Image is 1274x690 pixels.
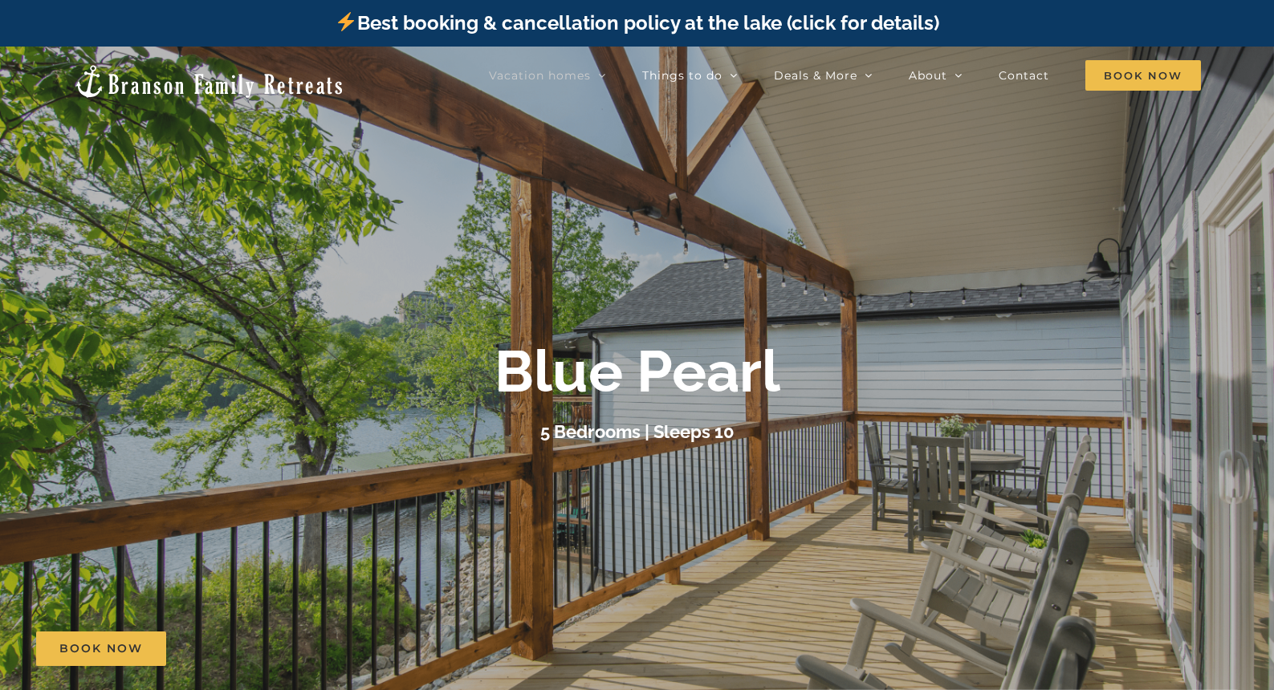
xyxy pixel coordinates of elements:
[642,70,722,81] span: Things to do
[495,338,780,406] b: Blue Pearl
[909,59,963,91] a: About
[489,59,606,91] a: Vacation homes
[774,70,857,81] span: Deals & More
[336,12,356,31] img: ⚡️
[1085,60,1201,91] span: Book Now
[999,70,1049,81] span: Contact
[540,421,735,442] h3: 5 Bedrooms | Sleeps 10
[335,11,938,34] a: Best booking & cancellation policy at the lake (click for details)
[73,63,345,99] img: Branson Family Retreats Logo
[489,59,1201,91] nav: Main Menu
[774,59,873,91] a: Deals & More
[36,631,166,666] a: Book Now
[489,70,591,81] span: Vacation homes
[59,642,143,655] span: Book Now
[642,59,738,91] a: Things to do
[909,70,947,81] span: About
[999,59,1049,91] a: Contact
